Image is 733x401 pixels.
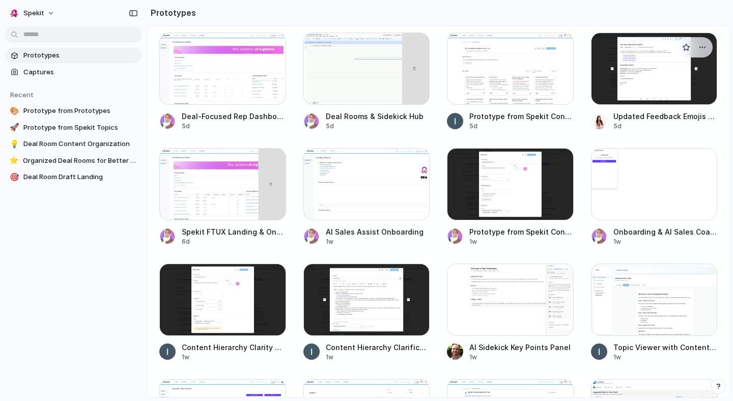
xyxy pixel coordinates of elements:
div: ⭐ [9,156,19,166]
div: 1w [613,237,718,246]
a: AI Sales Assist OnboardingAI Sales Assist Onboarding1w [303,148,430,246]
div: 1w [182,353,286,362]
div: 5d [182,122,286,131]
button: Spekit [5,5,60,21]
span: Captures [23,67,137,77]
a: Deal-Focused Rep DashboardDeal-Focused Rep Dashboard5d [159,33,286,131]
div: 🚀 [9,123,19,133]
a: 🚀Prototype from Spekit Topics [5,120,142,135]
span: Content Hierarchy Clarity Tool [182,342,286,353]
h2: Prototypes [147,7,196,19]
span: AI Sales Assist Onboarding [326,226,430,237]
span: Prototypes [23,50,137,61]
span: Deal-Focused Rep Dashboard [182,111,286,122]
span: Prototype from Spekit Content Map [469,226,574,237]
a: AI Sidekick Key Points PanelAI Sidekick Key Points Panel1w [447,264,574,362]
div: 1w [326,353,430,362]
a: 🎯Deal Room Draft Landing [5,169,142,185]
div: 1w [613,353,718,362]
span: Spekit [23,8,44,18]
a: Spekit FTUX Landing & OnboardingSpekit FTUX Landing & Onboarding6d [159,148,286,246]
div: 5d [469,122,574,131]
span: AI Sidekick Key Points Panel [469,342,574,353]
a: 💡Deal Room Content Organization [5,136,142,152]
span: Prototype from Prototypes [23,106,137,116]
a: Captures [5,65,142,80]
a: Onboarding & AI Sales Coaching ToolOnboarding & AI Sales Coaching Tool1w [591,148,718,246]
a: Content Hierarchy Clarity ToolContent Hierarchy Clarity Tool1w [159,264,286,362]
div: 6d [182,237,286,246]
a: Topic Viewer with Content SidepanelTopic Viewer with Content Sidepanel1w [591,264,718,362]
span: Topic Viewer with Content Sidepanel [613,342,718,353]
a: Updated Feedback Emojis for Content ReviewUpdated Feedback Emojis for Content Review5d [591,33,718,131]
div: 1w [326,237,430,246]
span: Organized Deal Rooms for Better Buyer Experience [23,156,137,166]
span: Prototype from Spekit Content Map [469,111,574,122]
a: Prototype from Spekit Content MapPrototype from Spekit Content Map5d [447,33,574,131]
a: Prototypes [5,48,142,63]
div: 🎨 [9,106,19,116]
span: Recent [10,91,34,99]
div: 1w [469,237,574,246]
div: 5d [613,122,718,131]
span: Deal Room Content Organization [23,139,137,149]
div: 5d [326,122,430,131]
a: 🎨Prototype from Prototypes [5,103,142,119]
span: Spekit FTUX Landing & Onboarding [182,226,286,237]
a: Prototype from Spekit Content MapPrototype from Spekit Content Map1w [447,148,574,246]
span: Deal Rooms & Sidekick Hub [326,111,430,122]
a: ⭐Organized Deal Rooms for Better Buyer Experience [5,153,142,168]
div: 🎯 [9,172,19,182]
div: 💡 [9,139,19,149]
div: 1w [469,353,574,362]
a: Content Hierarchy Clarification ToolContent Hierarchy Clarification Tool1w [303,264,430,362]
span: Deal Room Draft Landing [23,172,137,182]
a: Deal Rooms & Sidekick HubDeal Rooms & Sidekick Hub5d [303,33,430,131]
span: Onboarding & AI Sales Coaching Tool [613,226,718,237]
span: Content Hierarchy Clarification Tool [326,342,430,353]
span: Updated Feedback Emojis for Content Review [613,111,718,122]
span: Prototype from Spekit Topics [23,123,137,133]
